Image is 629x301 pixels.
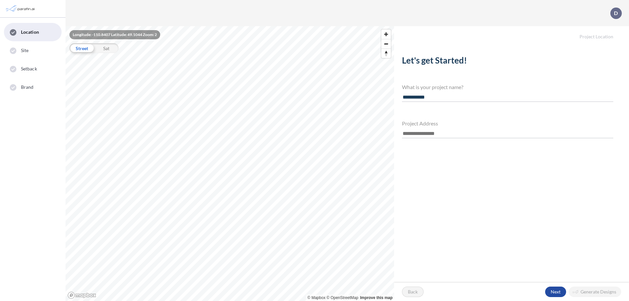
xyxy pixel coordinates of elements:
[21,29,39,35] span: Location
[69,30,160,39] div: Longitude: -110.8407 Latitude: 49.1044 Zoom: 2
[381,29,391,39] button: Zoom in
[360,295,392,300] a: Improve this map
[21,84,34,90] span: Brand
[308,295,326,300] a: Mapbox
[402,120,613,126] h4: Project Address
[545,287,566,297] button: Next
[381,48,391,58] button: Reset bearing to north
[21,47,29,54] span: Site
[402,55,613,68] h2: Let's get Started!
[66,26,394,301] canvas: Map
[381,39,391,48] button: Zoom out
[94,43,119,53] div: Sat
[551,289,561,295] p: Next
[67,292,96,299] a: Mapbox homepage
[614,10,618,16] p: D
[69,43,94,53] div: Street
[327,295,358,300] a: OpenStreetMap
[21,66,37,72] span: Setback
[5,3,37,15] img: Parafin
[402,84,613,90] h4: What is your project name?
[394,26,629,40] h5: Project Location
